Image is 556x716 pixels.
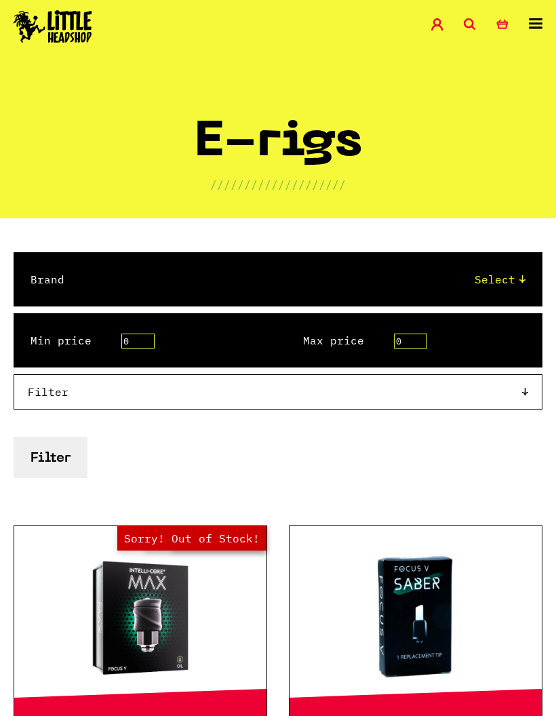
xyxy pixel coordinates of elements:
[28,384,518,400] p: Filter
[303,334,364,347] label: Max price
[14,550,266,685] a: Out of Stock Hurry! Low Stock Sorry! Out of Stock!
[195,120,362,176] h1: E-rigs
[14,10,92,43] img: Little Head Shop Logo
[31,271,64,287] label: Brand
[210,176,346,193] p: ////////////////////
[14,437,87,478] button: Filter
[117,526,266,551] span: Sorry! Out of Stock!
[31,334,92,347] label: Min price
